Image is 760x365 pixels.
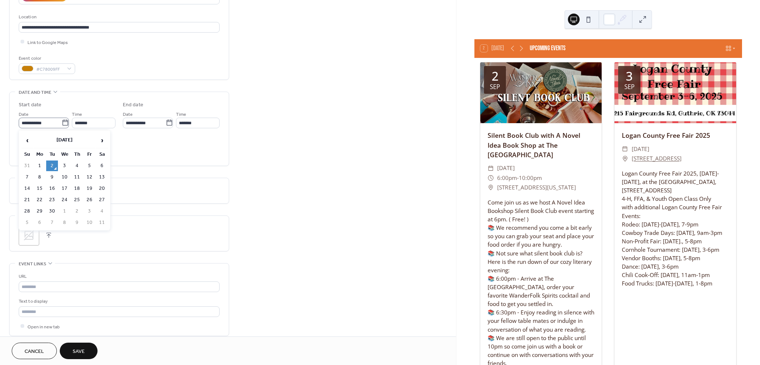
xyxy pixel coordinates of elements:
div: Sep [490,84,500,90]
td: 14 [21,183,33,194]
div: Start date [19,101,41,109]
span: [DATE] [632,144,649,154]
td: 19 [84,183,95,194]
th: Sa [96,149,108,160]
span: [DATE] [497,163,515,173]
td: 10 [84,217,95,228]
div: 3 [626,70,633,82]
td: 5 [84,161,95,171]
th: Tu [46,149,58,160]
td: 2 [71,206,83,217]
td: 5 [21,217,33,228]
div: Text to display [19,298,218,305]
span: Time [72,110,82,118]
td: 17 [59,183,70,194]
span: Event links [19,260,46,268]
td: 1 [59,206,70,217]
div: End date [123,101,143,109]
span: ‹ [22,133,33,148]
span: Save [73,348,85,355]
td: 26 [84,195,95,205]
td: 20 [96,183,108,194]
td: 22 [34,195,45,205]
span: Date [123,110,133,118]
td: 29 [34,206,45,217]
td: 30 [46,206,58,217]
td: 11 [71,172,83,182]
span: [STREET_ADDRESS][US_STATE] [497,183,576,192]
div: Logan County Free Fair 2025, [DATE]-[DATE], at the [GEOGRAPHIC_DATA], [STREET_ADDRESS] 4-H, FFA, ... [614,169,736,288]
td: 23 [46,195,58,205]
td: 13 [96,172,108,182]
td: 6 [96,161,108,171]
div: Location [19,13,218,21]
th: We [59,149,70,160]
span: › [96,133,107,148]
th: Th [71,149,83,160]
span: - [517,173,519,183]
button: Save [60,343,98,359]
td: 2 [46,161,58,171]
td: 18 [71,183,83,194]
td: 9 [46,172,58,182]
th: Su [21,149,33,160]
td: 10 [59,172,70,182]
div: ​ [622,144,628,154]
span: Date and time [19,89,51,96]
span: Date [19,110,29,118]
td: 7 [46,217,58,228]
span: Time [176,110,186,118]
div: Logan County Free Fair 2025 [614,130,736,140]
div: Event color [19,55,74,62]
td: 6 [34,217,45,228]
td: 9 [71,217,83,228]
div: ​ [488,163,494,173]
td: 4 [96,206,108,217]
span: Link to Google Maps [27,38,68,46]
td: 24 [59,195,70,205]
td: 4 [71,161,83,171]
div: 2 [492,70,499,82]
td: 3 [84,206,95,217]
td: 12 [84,172,95,182]
span: Cancel [25,348,44,355]
th: Fr [84,149,95,160]
td: 27 [96,195,108,205]
span: 10:00pm [519,173,542,183]
div: Upcoming events [530,44,566,53]
div: ; [19,225,39,246]
td: 3 [59,161,70,171]
td: 11 [96,217,108,228]
td: 7 [21,172,33,182]
button: Cancel [12,343,57,359]
th: Mo [34,149,45,160]
div: Sep [624,84,635,90]
td: 28 [21,206,33,217]
div: ​ [488,183,494,192]
td: 15 [34,183,45,194]
div: ​ [488,173,494,183]
td: 1 [34,161,45,171]
td: 8 [34,172,45,182]
td: 8 [59,217,70,228]
span: #C78009FF [36,65,63,73]
td: 25 [71,195,83,205]
span: Open in new tab [27,323,60,331]
a: [STREET_ADDRESS] [632,154,682,163]
td: 16 [46,183,58,194]
div: Silent Book Club with A Novel Idea Book Shop at The [GEOGRAPHIC_DATA] [480,130,602,159]
th: [DATE] [34,133,95,148]
span: 6:00pm [497,173,517,183]
div: ​ [622,154,628,163]
td: 31 [21,161,33,171]
td: 21 [21,195,33,205]
div: URL [19,273,218,280]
